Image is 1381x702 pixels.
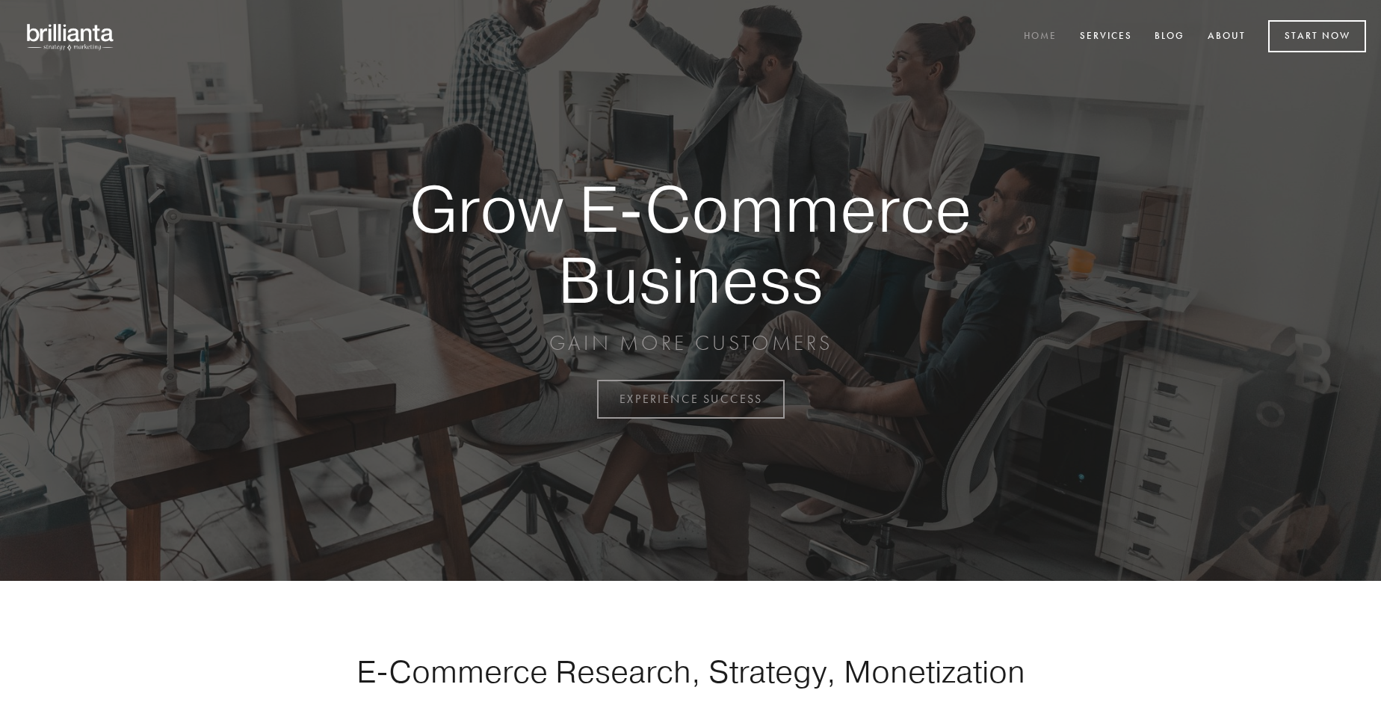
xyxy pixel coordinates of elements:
a: Home [1014,25,1066,49]
img: brillianta - research, strategy, marketing [15,15,127,58]
a: Blog [1145,25,1194,49]
h1: E-Commerce Research, Strategy, Monetization [309,653,1072,690]
a: Services [1070,25,1142,49]
p: GAIN MORE CUSTOMERS [357,330,1024,357]
a: About [1198,25,1255,49]
strong: Grow E-Commerce Business [357,173,1024,315]
a: EXPERIENCE SUCCESS [597,380,785,419]
a: Start Now [1268,20,1366,52]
